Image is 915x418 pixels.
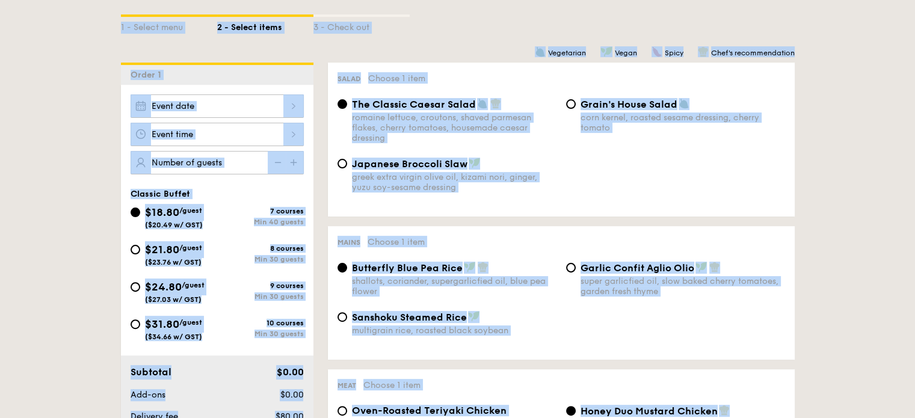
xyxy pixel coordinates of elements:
[145,243,179,256] span: $21.80
[131,70,166,80] span: Order 1
[179,318,202,327] span: /guest
[217,255,304,263] div: Min 30 guests
[352,405,507,416] span: Oven-Roasted Teriyaki Chicken
[217,319,304,327] div: 10 courses
[581,262,694,274] span: Garlic Confit Aglio Olio
[337,263,347,272] input: Butterfly Blue Pea Riceshallots, coriander, supergarlicfied oil, blue pea flower
[490,98,501,109] img: icon-chef-hat.a58ddaea.svg
[566,406,576,416] input: Honey Duo Mustard Chickenhouse-blend mustard, maple soy baked potato, parsley
[352,112,556,143] div: romaine lettuce, croutons, shaved parmesan flakes, cherry tomatoes, housemade caesar dressing
[145,318,179,331] span: $31.80
[352,312,467,323] span: Sanshoku Steamed Rice
[182,281,205,289] span: /guest
[548,49,586,57] span: Vegetarian
[352,158,467,170] span: Japanese Broccoli Slaw
[131,245,140,254] input: $21.80/guest($23.76 w/ GST)8 coursesMin 30 guests
[368,73,425,84] span: Choose 1 item
[145,221,203,229] span: ($20.49 w/ GST)
[352,276,556,297] div: shallots, coriander, supergarlicfied oil, blue pea flower
[217,207,304,215] div: 7 courses
[581,276,785,297] div: super garlicfied oil, slow baked cherry tomatoes, garden fresh thyme
[217,330,304,338] div: Min 30 guests
[217,17,313,34] div: 2 - Select items
[665,49,683,57] span: Spicy
[535,46,546,57] img: icon-vegetarian.fe4039eb.svg
[280,390,303,400] span: $0.00
[337,381,356,390] span: Meat
[468,311,480,322] img: icon-vegan.f8ff3823.svg
[131,94,304,118] input: Event date
[217,244,304,253] div: 8 courses
[679,98,689,109] img: icon-vegetarian.fe4039eb.svg
[581,99,677,110] span: Grain's House Salad
[709,262,720,272] img: icon-chef-hat.a58ddaea.svg
[368,237,425,247] span: Choose 1 item
[131,366,171,378] span: Subtotal
[337,75,361,83] span: Salad
[363,380,421,390] span: Choose 1 item
[131,123,304,146] input: Event time
[121,17,217,34] div: 1 - Select menu
[145,295,202,304] span: ($27.03 w/ GST)
[464,262,476,272] img: icon-vegan.f8ff3823.svg
[286,151,304,174] img: icon-add.58712e84.svg
[337,238,360,247] span: Mains
[652,46,662,57] img: icon-spicy.37a8142b.svg
[217,218,304,226] div: Min 40 guests
[695,262,707,272] img: icon-vegan.f8ff3823.svg
[131,207,140,217] input: $18.80/guest($20.49 w/ GST)7 coursesMin 40 guests
[337,159,347,168] input: Japanese Broccoli Slawgreek extra virgin olive oil, kizami nori, ginger, yuzu soy-sesame dressing
[566,99,576,109] input: Grain's House Saladcorn kernel, roasted sesame dressing, cherry tomato
[217,292,304,301] div: Min 30 guests
[352,99,476,110] span: The Classic Caesar Salad
[268,151,286,174] img: icon-reduce.1d2dbef1.svg
[179,244,202,252] span: /guest
[711,49,795,57] span: Chef's recommendation
[337,99,347,109] input: The Classic Caesar Saladromaine lettuce, croutons, shaved parmesan flakes, cherry tomatoes, house...
[145,333,202,341] span: ($34.66 w/ GST)
[719,405,730,416] img: icon-chef-hat.a58ddaea.svg
[352,262,463,274] span: Butterfly Blue Pea Rice
[313,17,410,34] div: 3 - Check out
[145,206,179,219] span: $18.80
[145,280,182,294] span: $24.80
[131,151,304,174] input: Number of guests
[581,405,718,417] span: Honey Duo Mustard Chicken
[179,206,202,215] span: /guest
[615,49,637,57] span: Vegan
[477,98,488,109] img: icon-vegetarian.fe4039eb.svg
[469,158,481,168] img: icon-vegan.f8ff3823.svg
[352,325,556,336] div: multigrain rice, roasted black soybean
[478,262,488,272] img: icon-chef-hat.a58ddaea.svg
[276,366,303,378] span: $0.00
[145,258,202,266] span: ($23.76 w/ GST)
[131,189,190,199] span: Classic Buffet
[131,319,140,329] input: $31.80/guest($34.66 w/ GST)10 coursesMin 30 guests
[581,112,785,133] div: corn kernel, roasted sesame dressing, cherry tomato
[131,282,140,292] input: $24.80/guest($27.03 w/ GST)9 coursesMin 30 guests
[600,46,612,57] img: icon-vegan.f8ff3823.svg
[337,312,347,322] input: Sanshoku Steamed Ricemultigrain rice, roasted black soybean
[337,406,347,416] input: Oven-Roasted Teriyaki Chickenhouse-blend teriyaki sauce, baby bok choy, king oyster and shiitake ...
[217,281,304,290] div: 9 courses
[352,172,556,192] div: greek extra virgin olive oil, kizami nori, ginger, yuzu soy-sesame dressing
[698,46,709,57] img: icon-chef-hat.a58ddaea.svg
[566,263,576,272] input: Garlic Confit Aglio Oliosuper garlicfied oil, slow baked cherry tomatoes, garden fresh thyme
[131,390,165,400] span: Add-ons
